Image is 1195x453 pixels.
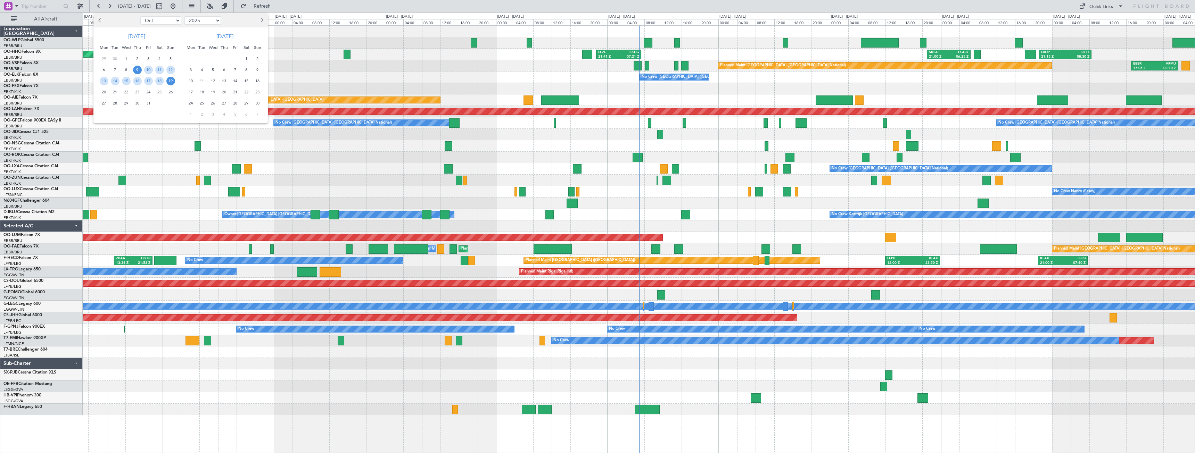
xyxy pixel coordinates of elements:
div: 25-11-2025 [196,98,207,109]
span: 15 [122,77,131,85]
span: 26 [209,99,217,108]
span: 11 [155,66,164,74]
span: 9 [133,66,142,74]
span: 29 [122,99,131,108]
span: 16 [133,77,142,85]
span: 31 [144,99,153,108]
span: 10 [144,66,153,74]
div: Thu [132,42,143,53]
div: 18-10-2025 [154,75,165,86]
div: 21-11-2025 [230,86,241,98]
div: 29-10-2025 [121,98,132,109]
div: 24-11-2025 [185,98,196,109]
button: Next month [258,15,265,26]
div: Mon [185,42,196,53]
span: 5 [209,66,217,74]
div: 17-10-2025 [143,75,154,86]
div: Mon [98,42,109,53]
div: Wed [207,42,219,53]
div: 8-10-2025 [121,64,132,75]
span: 1 [242,54,251,63]
div: 10-10-2025 [143,64,154,75]
div: 1-12-2025 [185,109,196,120]
span: 23 [133,88,142,97]
div: 5-12-2025 [230,109,241,120]
span: 7 [111,66,119,74]
div: 3-10-2025 [143,53,154,64]
div: 14-10-2025 [109,75,121,86]
div: 11-11-2025 [196,75,207,86]
div: 17-11-2025 [185,86,196,98]
span: 3 [187,66,195,74]
span: 4 [198,66,206,74]
span: 3 [209,110,217,119]
div: Sun [252,42,263,53]
div: 30-9-2025 [109,53,121,64]
div: 13-10-2025 [98,75,109,86]
div: 7-11-2025 [230,64,241,75]
div: 15-10-2025 [121,75,132,86]
span: 4 [155,54,164,63]
div: Sat [241,42,252,53]
div: Tue [109,42,121,53]
div: 15-11-2025 [241,75,252,86]
span: 13 [100,77,108,85]
span: 22 [242,88,251,97]
span: 30 [253,99,262,108]
span: 24 [144,88,153,97]
span: 7 [253,110,262,119]
div: Sat [154,42,165,53]
span: 26 [166,88,175,97]
div: 22-10-2025 [121,86,132,98]
div: 14-11-2025 [230,75,241,86]
div: 1-10-2025 [121,53,132,64]
span: 2 [198,110,206,119]
div: 4-11-2025 [196,64,207,75]
span: 28 [231,99,240,108]
div: 8-11-2025 [241,64,252,75]
div: 13-11-2025 [219,75,230,86]
div: 27-10-2025 [98,98,109,109]
div: 2-10-2025 [132,53,143,64]
div: 27-11-2025 [219,98,230,109]
div: 7-10-2025 [109,64,121,75]
div: 2-11-2025 [252,53,263,64]
span: 17 [144,77,153,85]
button: Previous month [96,15,104,26]
div: 9-10-2025 [132,64,143,75]
div: 23-10-2025 [132,86,143,98]
div: 28-10-2025 [109,98,121,109]
div: 31-10-2025 [143,98,154,109]
span: 15 [242,77,251,85]
span: 16 [253,77,262,85]
span: 1 [187,110,195,119]
div: 6-12-2025 [241,109,252,120]
div: 4-12-2025 [219,109,230,120]
span: 4 [220,110,229,119]
div: 20-10-2025 [98,86,109,98]
div: 3-12-2025 [207,109,219,120]
div: 30-10-2025 [132,98,143,109]
span: 8 [242,66,251,74]
div: Thu [219,42,230,53]
div: 19-10-2025 [165,75,176,86]
span: 2 [253,54,262,63]
div: Fri [230,42,241,53]
span: 20 [100,88,108,97]
span: 5 [231,110,240,119]
div: 10-11-2025 [185,75,196,86]
span: 29 [242,99,251,108]
div: 11-10-2025 [154,64,165,75]
div: 12-11-2025 [207,75,219,86]
span: 22 [122,88,131,97]
div: 18-11-2025 [196,86,207,98]
span: 10 [187,77,195,85]
span: 27 [100,99,108,108]
span: 6 [242,110,251,119]
div: 25-10-2025 [154,86,165,98]
span: 21 [231,88,240,97]
div: 4-10-2025 [154,53,165,64]
span: 3 [144,54,153,63]
span: 29 [100,54,108,63]
span: 14 [111,77,119,85]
